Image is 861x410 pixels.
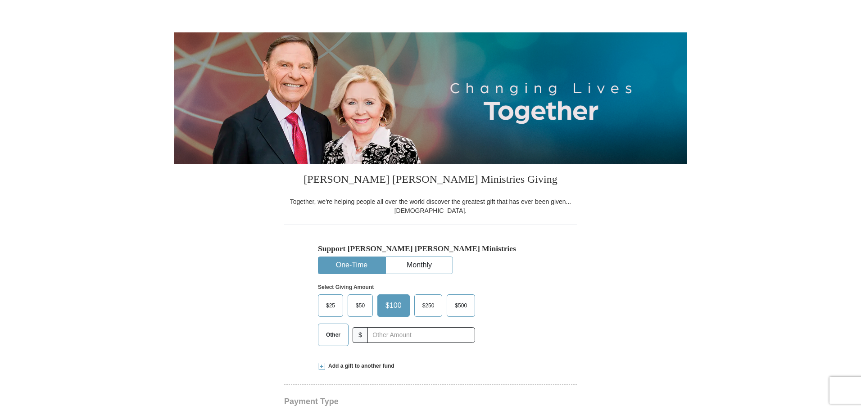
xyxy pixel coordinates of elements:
span: $50 [351,299,369,312]
input: Other Amount [367,327,475,343]
button: One-Time [318,257,385,274]
span: $25 [322,299,340,312]
span: $500 [450,299,471,312]
button: Monthly [386,257,453,274]
span: $ [353,327,368,343]
span: $100 [381,299,406,312]
div: Together, we're helping people all over the world discover the greatest gift that has ever been g... [284,197,577,215]
strong: Select Giving Amount [318,284,374,290]
h5: Support [PERSON_NAME] [PERSON_NAME] Ministries [318,244,543,253]
span: Add a gift to another fund [325,362,394,370]
h4: Payment Type [284,398,577,405]
h3: [PERSON_NAME] [PERSON_NAME] Ministries Giving [284,164,577,197]
span: Other [322,328,345,342]
span: $250 [418,299,439,312]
